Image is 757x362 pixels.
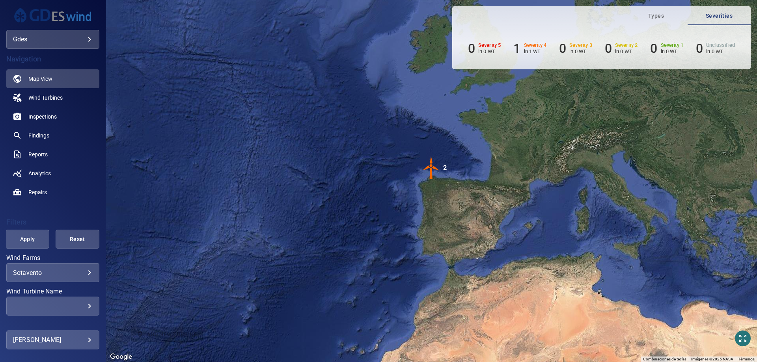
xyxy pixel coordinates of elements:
div: gdes [13,33,93,46]
gmp-advanced-marker: 2 [420,156,443,181]
span: Findings [28,132,49,139]
div: 2 [443,156,447,180]
h6: Severity 3 [569,43,592,48]
label: Wind Turbine Name [6,288,99,295]
p: in 0 WT [706,48,735,54]
div: Wind Farms [6,263,99,282]
li: Severity Unclassified [696,41,735,56]
p: in 1 WT [524,48,547,54]
span: Repairs [28,188,47,196]
a: Términos [738,357,755,361]
p: in 0 WT [661,48,684,54]
span: Analytics [28,169,51,177]
span: Reports [28,150,48,158]
h6: Severity 1 [661,43,684,48]
p: in 0 WT [615,48,638,54]
p: in 0 WT [478,48,501,54]
div: [PERSON_NAME] [13,334,93,346]
span: Map View [28,75,52,83]
button: Reset [56,230,99,249]
li: Severity 5 [468,41,501,56]
h6: Severity 4 [524,43,547,48]
div: gdes [6,30,99,49]
button: Combinaciones de teclas [643,356,686,362]
li: Severity 2 [605,41,638,56]
p: in 0 WT [569,48,592,54]
span: Reset [65,234,89,244]
li: Severity 3 [559,41,592,56]
h6: 0 [605,41,612,56]
span: Apply [15,234,39,244]
span: Imágenes ©2025 NASA [691,357,733,361]
label: Wind Farms [6,255,99,261]
div: Sotavento [13,269,93,277]
a: Abre esta zona en Google Maps (se abre en una nueva ventana) [108,352,134,362]
h6: 0 [559,41,566,56]
h6: 1 [513,41,520,56]
h6: Severity 5 [478,43,501,48]
img: gdes-logo [13,6,92,24]
span: Inspections [28,113,57,121]
h6: Severity 2 [615,43,638,48]
h4: Filters [6,218,99,226]
h6: 0 [696,41,703,56]
div: Wind Turbine Name [6,297,99,316]
a: reports noActive [6,145,99,164]
span: Severities [692,11,746,21]
span: Types [629,11,683,21]
img: Google [108,352,134,362]
li: Severity 1 [650,41,683,56]
a: findings noActive [6,126,99,145]
a: inspections noActive [6,107,99,126]
img: windFarmIconCat4.svg [420,156,443,180]
h6: 0 [468,41,475,56]
a: windturbines noActive [6,88,99,107]
button: Apply [6,230,49,249]
h6: 0 [650,41,657,56]
a: repairs noActive [6,183,99,202]
a: analytics noActive [6,164,99,183]
a: map active [6,69,99,88]
h4: Navigation [6,55,99,63]
span: Wind Turbines [28,94,63,102]
li: Severity 4 [513,41,546,56]
h6: Unclassified [706,43,735,48]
